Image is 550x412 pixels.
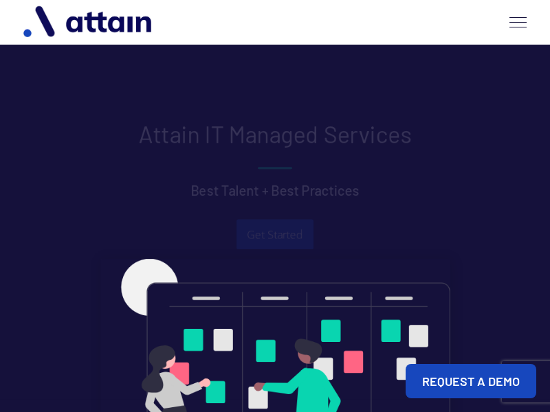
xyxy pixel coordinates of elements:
[33,121,517,147] h2: Attain IT Managed Services
[16,1,161,44] img: logo
[33,182,517,198] p: Best Talent + Best Practices
[236,219,313,249] a: Get Started
[406,364,536,398] a: REQUEST A DEMO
